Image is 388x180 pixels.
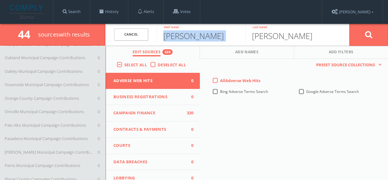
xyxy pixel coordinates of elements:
button: Palo Alto Municipal Campaign Contributions [5,122,98,129]
span: 0 [98,82,100,88]
a: Cancel [114,29,148,41]
span: 0 [184,126,194,133]
button: Oroville Municipal Campaign Contributions [5,109,98,115]
span: 320 [184,110,194,116]
span: 0 [184,78,194,84]
span: Adverse Web Hits [113,78,184,84]
span: Google Adverse Terms Search [306,89,359,94]
span: 0 [184,94,194,100]
span: 0 [98,55,100,61]
span: 0 [98,68,100,75]
button: Preset Source Collections [313,62,382,68]
span: Contracts & Payments [113,126,184,133]
span: 0 [98,95,100,102]
button: Perris Municipal Campaign Contributions [5,163,98,169]
span: 0 [98,163,100,169]
span: Deselect All [158,62,186,68]
span: 0 [98,109,100,115]
button: Adverse Web Hits0 [106,73,200,89]
span: 0 [184,159,194,165]
img: illumis [10,5,44,19]
span: Preset Source Collections [313,62,378,68]
button: Contracts & Payments0 [106,121,200,138]
button: Oakley Municipal Campaign Contributions [5,68,98,75]
span: 0 [98,136,100,142]
span: Edit Sources [133,49,161,56]
span: Add Names [235,49,258,56]
span: Select All [124,62,147,68]
span: 44 [18,27,36,42]
span: Bing Adverse Terms Search [220,89,268,94]
button: Oceanside Municipal Campaign Contributions [5,82,98,88]
button: Oakland Municipal Campaign Contributions [5,55,98,61]
span: 0 [98,149,100,156]
span: Business Registrations [113,94,184,100]
button: [PERSON_NAME] Municipal Campaign Contributions [5,149,98,156]
button: Campaign Finance320 [106,105,200,121]
span: 0 [184,143,194,149]
button: Data Breaches0 [106,154,200,170]
button: Courts0 [106,138,200,154]
span: All Adverse Web Hits [220,78,260,83]
button: Add Filters [294,46,388,59]
button: Business Registrations0 [106,89,200,105]
button: Pasadena Municipal Campaign Contributions [5,136,98,142]
span: Data Breaches [113,159,184,165]
span: source s with results [38,31,90,38]
button: Edit Sources320 [106,46,200,59]
div: 320 [162,49,173,55]
button: Add Names [200,46,294,59]
span: 0 [98,122,100,129]
button: Orange County Campaign Contributions [5,95,98,102]
span: Campaign Finance [113,110,184,116]
span: Add Filters [329,49,354,56]
span: Courts [113,143,184,149]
